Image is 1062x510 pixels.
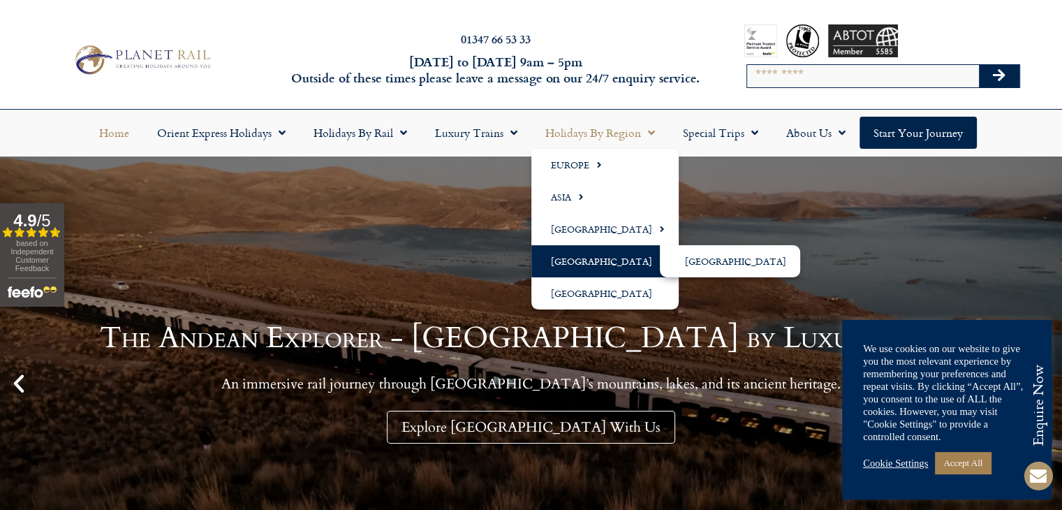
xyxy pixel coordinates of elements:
[85,117,143,149] a: Home
[669,117,772,149] a: Special Trips
[935,452,991,474] a: Accept All
[7,117,1055,149] nav: Menu
[863,457,928,469] a: Cookie Settings
[660,245,800,277] a: [GEOGRAPHIC_DATA]
[531,213,679,245] a: [GEOGRAPHIC_DATA]
[531,181,679,213] a: Asia
[300,117,421,149] a: Holidays by Rail
[143,117,300,149] a: Orient Express Holidays
[100,323,962,353] h1: The Andean Explorer - [GEOGRAPHIC_DATA] by Luxury Train
[7,372,31,395] div: Previous slide
[531,117,669,149] a: Holidays by Region
[69,42,214,78] img: Planet Rail Train Holidays Logo
[461,31,531,47] a: 01347 66 53 33
[979,65,1019,87] button: Search
[863,342,1031,443] div: We use cookies on our website to give you the most relevant experience by remembering your prefer...
[421,117,531,149] a: Luxury Trains
[287,54,705,87] h6: [DATE] to [DATE] 9am – 5pm Outside of these times please leave a message on our 24/7 enquiry serv...
[772,117,860,149] a: About Us
[531,149,679,181] a: Europe
[531,277,679,309] a: [GEOGRAPHIC_DATA]
[531,245,679,277] a: [GEOGRAPHIC_DATA]
[387,411,675,444] a: Explore [GEOGRAPHIC_DATA] With Us
[860,117,977,149] a: Start your Journey
[100,375,962,393] p: An immersive rail journey through [GEOGRAPHIC_DATA]’s mountains, lakes, and its ancient heritage.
